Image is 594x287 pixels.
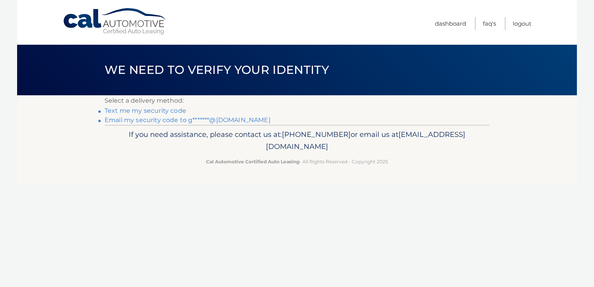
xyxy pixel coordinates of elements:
[105,107,186,114] a: Text me my security code
[206,159,299,164] strong: Cal Automotive Certified Auto Leasing
[513,17,531,30] a: Logout
[483,17,496,30] a: FAQ's
[110,157,484,166] p: - All Rights Reserved - Copyright 2025
[105,116,271,124] a: Email my security code to g*******@[DOMAIN_NAME]
[435,17,466,30] a: Dashboard
[63,8,168,35] a: Cal Automotive
[105,95,489,106] p: Select a delivery method:
[110,128,484,153] p: If you need assistance, please contact us at: or email us at
[105,63,329,77] span: We need to verify your identity
[282,130,351,139] span: [PHONE_NUMBER]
